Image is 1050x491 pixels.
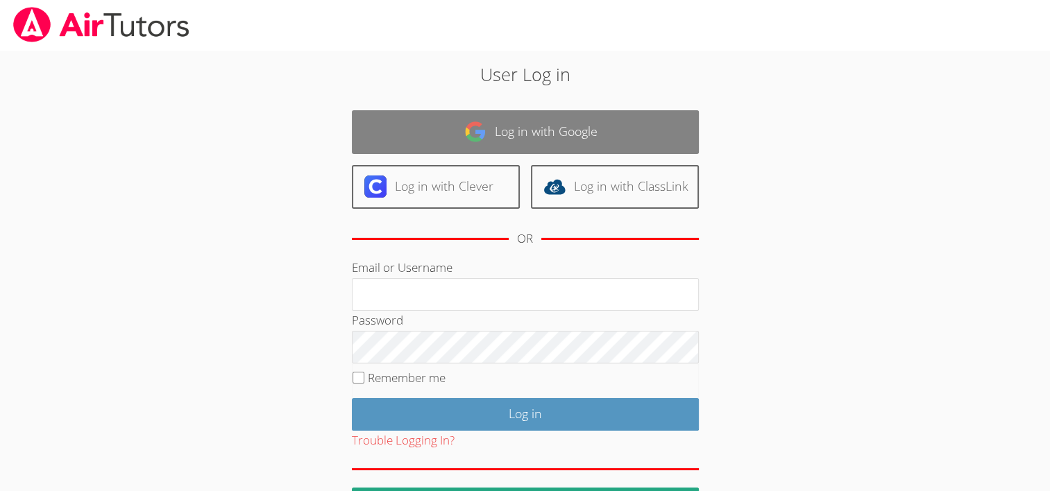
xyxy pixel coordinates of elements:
div: OR [517,229,533,249]
label: Remember me [368,370,446,386]
img: airtutors_banner-c4298cdbf04f3fff15de1276eac7730deb9818008684d7c2e4769d2f7ddbe033.png [12,7,191,42]
img: classlink-logo-d6bb404cc1216ec64c9a2012d9dc4662098be43eaf13dc465df04b49fa7ab582.svg [543,175,566,198]
a: Log in with Clever [352,165,520,209]
img: clever-logo-6eab21bc6e7a338710f1a6ff85c0baf02591cd810cc4098c63d3a4b26e2feb20.svg [364,175,387,198]
img: google-logo-50288ca7cdecda66e5e0955fdab243c47b7ad437acaf1139b6f446037453330a.svg [464,121,486,143]
h2: User Log in [242,61,808,87]
label: Password [352,312,403,328]
label: Email or Username [352,259,452,275]
button: Trouble Logging In? [352,431,455,451]
a: Log in with Google [352,110,699,154]
input: Log in [352,398,699,431]
a: Log in with ClassLink [531,165,699,209]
